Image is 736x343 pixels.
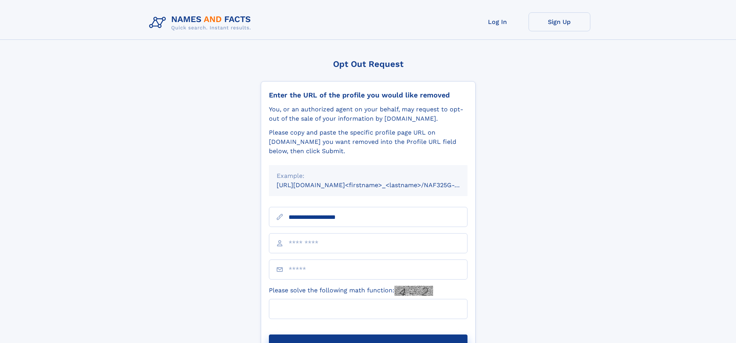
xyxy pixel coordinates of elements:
a: Log In [467,12,529,31]
a: Sign Up [529,12,590,31]
div: Enter the URL of the profile you would like removed [269,91,467,99]
div: You, or an authorized agent on your behalf, may request to opt-out of the sale of your informatio... [269,105,467,123]
div: Opt Out Request [261,59,476,69]
div: Please copy and paste the specific profile page URL on [DOMAIN_NAME] you want removed into the Pr... [269,128,467,156]
label: Please solve the following math function: [269,286,433,296]
small: [URL][DOMAIN_NAME]<firstname>_<lastname>/NAF325G-xxxxxxxx [277,181,482,189]
div: Example: [277,171,460,181]
img: Logo Names and Facts [146,12,257,33]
